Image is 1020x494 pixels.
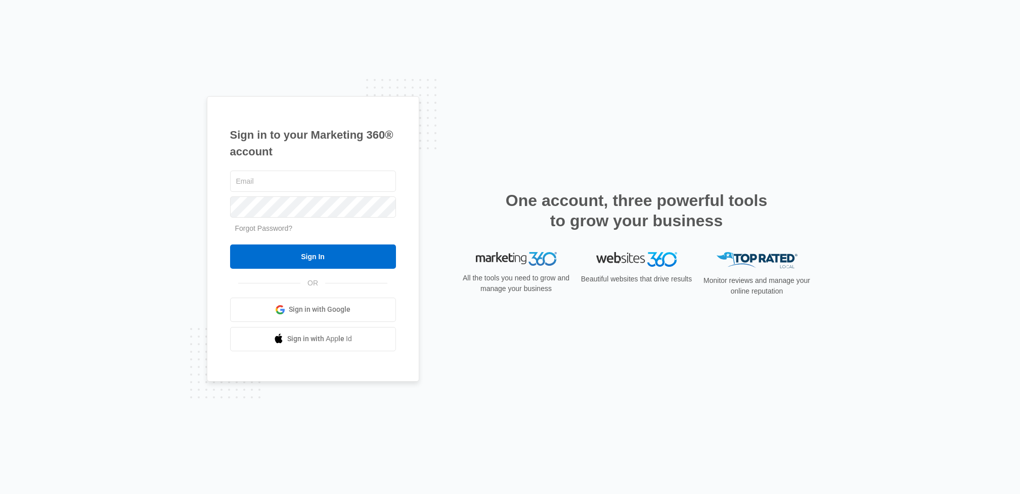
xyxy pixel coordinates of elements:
a: Sign in with Google [230,298,396,322]
input: Email [230,171,396,192]
h2: One account, three powerful tools to grow your business [503,190,771,231]
span: Sign in with Apple Id [287,334,352,344]
p: Monitor reviews and manage your online reputation [700,275,814,297]
a: Sign in with Apple Id [230,327,396,351]
img: Marketing 360 [476,252,557,266]
h1: Sign in to your Marketing 360® account [230,127,396,160]
p: Beautiful websites that drive results [580,274,693,284]
a: Forgot Password? [235,224,293,232]
p: All the tools you need to grow and manage your business [460,273,573,294]
input: Sign In [230,244,396,269]
span: Sign in with Google [289,304,350,315]
img: Top Rated Local [717,252,797,269]
img: Websites 360 [596,252,677,267]
span: OR [300,278,325,289]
